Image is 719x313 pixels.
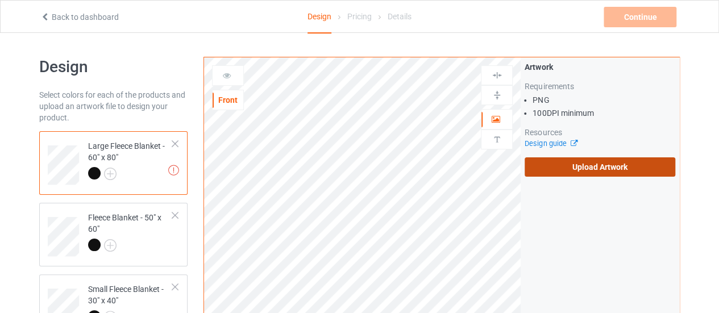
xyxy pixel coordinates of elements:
[88,212,173,251] div: Fleece Blanket - 50" x 60"
[347,1,372,32] div: Pricing
[492,70,502,81] img: svg%3E%0A
[525,81,675,92] div: Requirements
[533,107,675,119] li: 100 DPI minimum
[533,94,675,106] li: PNG
[88,140,173,179] div: Large Fleece Blanket - 60" x 80"
[39,89,188,123] div: Select colors for each of the products and upload an artwork file to design your product.
[492,90,502,101] img: svg%3E%0A
[525,61,675,73] div: Artwork
[104,168,117,180] img: svg+xml;base64,PD94bWwgdmVyc2lvbj0iMS4wIiBlbmNvZGluZz0iVVRGLTgiPz4KPHN2ZyB3aWR0aD0iMjJweCIgaGVpZ2...
[213,94,243,106] div: Front
[525,139,576,148] a: Design guide
[525,157,675,177] label: Upload Artwork
[40,12,119,22] a: Back to dashboard
[39,57,188,77] h1: Design
[168,165,179,176] img: exclamation icon
[307,1,331,34] div: Design
[39,203,188,266] div: Fleece Blanket - 50" x 60"
[104,239,117,252] img: svg+xml;base64,PD94bWwgdmVyc2lvbj0iMS4wIiBlbmNvZGluZz0iVVRGLTgiPz4KPHN2ZyB3aWR0aD0iMjJweCIgaGVpZ2...
[39,131,188,195] div: Large Fleece Blanket - 60" x 80"
[492,134,502,145] img: svg%3E%0A
[388,1,412,32] div: Details
[525,127,675,138] div: Resources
